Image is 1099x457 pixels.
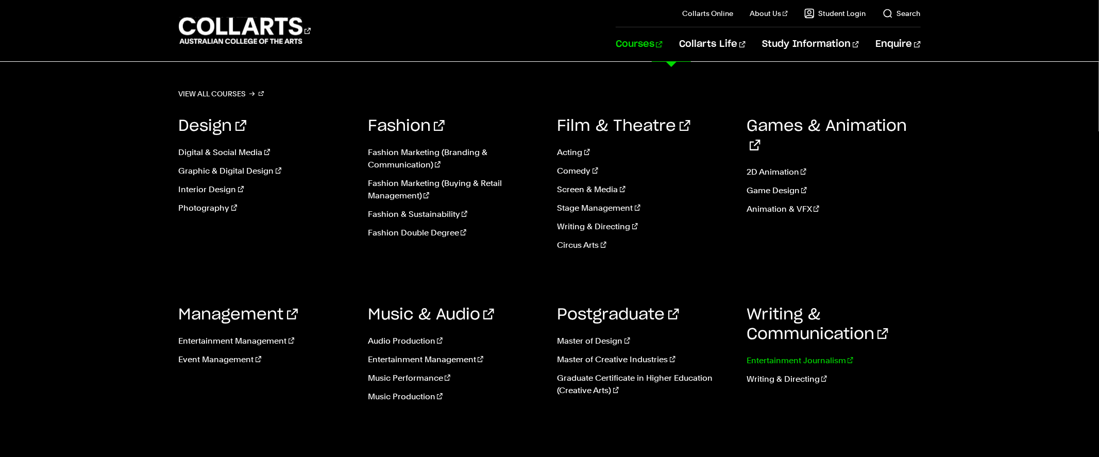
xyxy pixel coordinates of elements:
[762,27,859,61] a: Study Information
[557,146,732,159] a: Acting
[179,165,353,177] a: Graphic & Digital Design
[804,8,866,19] a: Student Login
[747,203,921,215] a: Animation & VFX
[368,177,542,202] a: Fashion Marketing (Buying & Retail Management)
[747,373,921,385] a: Writing & Directing
[179,353,353,366] a: Event Management
[557,353,732,366] a: Master of Creative Industries
[179,87,264,101] a: View all courses
[368,227,542,239] a: Fashion Double Degree
[557,372,732,397] a: Graduate Certificate in Higher Education (Creative Arts)
[368,146,542,171] a: Fashion Marketing (Branding & Communication)
[368,119,445,134] a: Fashion
[750,8,788,19] a: About Us
[747,184,921,197] a: Game Design
[557,335,732,347] a: Master of Design
[747,166,921,178] a: 2D Animation
[179,146,353,159] a: Digital & Social Media
[557,239,732,251] a: Circus Arts
[368,372,542,384] a: Music Performance
[616,27,663,61] a: Courses
[557,202,732,214] a: Stage Management
[368,208,542,221] a: Fashion & Sustainability
[557,307,679,323] a: Postgraduate
[747,354,921,367] a: Entertainment Journalism
[179,16,311,45] div: Go to homepage
[368,353,542,366] a: Entertainment Management
[179,202,353,214] a: Photography
[368,307,494,323] a: Music & Audio
[557,221,732,233] a: Writing & Directing
[179,183,353,196] a: Interior Design
[557,183,732,196] a: Screen & Media
[368,335,542,347] a: Audio Production
[179,119,246,134] a: Design
[179,307,298,323] a: Management
[747,119,907,154] a: Games & Animation
[682,8,733,19] a: Collarts Online
[883,8,921,19] a: Search
[179,335,353,347] a: Entertainment Management
[875,27,920,61] a: Enquire
[679,27,746,61] a: Collarts Life
[747,307,888,342] a: Writing & Communication
[557,119,690,134] a: Film & Theatre
[368,391,542,403] a: Music Production
[557,165,732,177] a: Comedy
